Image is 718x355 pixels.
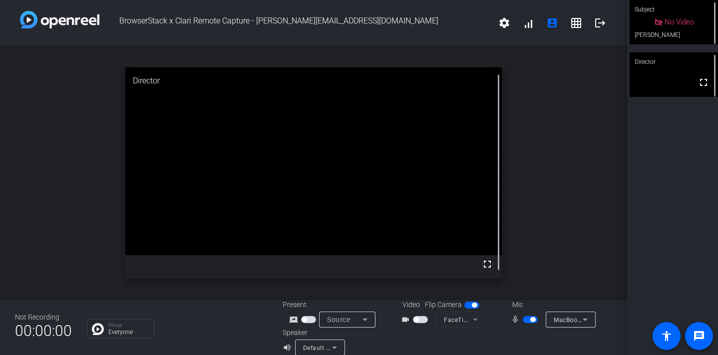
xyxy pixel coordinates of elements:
[108,323,149,328] p: Group
[630,52,718,71] div: Director
[698,76,710,88] mat-icon: fullscreen
[283,342,295,354] mat-icon: volume_up
[20,11,99,28] img: white-gradient.svg
[665,17,694,26] span: No Video
[554,316,654,324] span: MacBook Air Microphone (Built-in)
[99,11,492,35] span: BrowserStack x Clari Remote Capture - [PERSON_NAME][EMAIL_ADDRESS][DOMAIN_NAME]
[516,11,540,35] button: signal_cellular_alt
[401,314,413,326] mat-icon: videocam_outline
[303,344,421,352] span: Default - MacBook Air Speakers (Built-in)
[481,258,493,270] mat-icon: fullscreen
[498,17,510,29] mat-icon: settings
[125,67,502,94] div: Director
[92,323,104,335] img: Chat Icon
[402,300,420,310] span: Video
[693,330,705,342] mat-icon: message
[661,330,673,342] mat-icon: accessibility
[502,300,602,310] div: Mic
[289,314,301,326] mat-icon: screen_share_outline
[546,17,558,29] mat-icon: account_box
[511,314,523,326] mat-icon: mic_none
[108,329,149,335] p: Everyone
[594,17,606,29] mat-icon: logout
[425,300,462,310] span: Flip Camera
[327,316,350,324] span: Source
[283,328,343,338] div: Speaker
[15,319,72,343] span: 00:00:00
[570,17,582,29] mat-icon: grid_on
[283,300,382,310] div: Present
[15,312,72,323] div: Not Recording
